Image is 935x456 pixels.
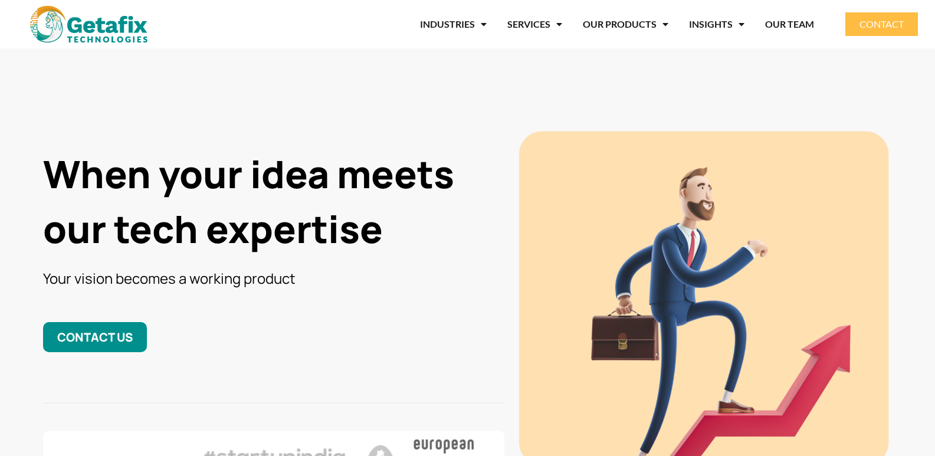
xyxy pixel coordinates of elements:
span: CONTACT US [57,329,133,345]
a: INDUSTRIES [420,11,487,38]
span: CONTACT [859,19,904,29]
a: CONTACT US [43,322,147,352]
h1: When your idea meets our tech expertise [43,147,504,257]
a: CONTACT [845,12,918,36]
a: OUR PRODUCTS [583,11,668,38]
h3: Your vision becomes a working product [43,268,504,288]
a: SERVICES [507,11,562,38]
a: OUR TEAM [765,11,814,38]
img: web and mobile application development company [30,6,147,42]
a: INSIGHTS [689,11,744,38]
nav: Menu [183,11,814,38]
